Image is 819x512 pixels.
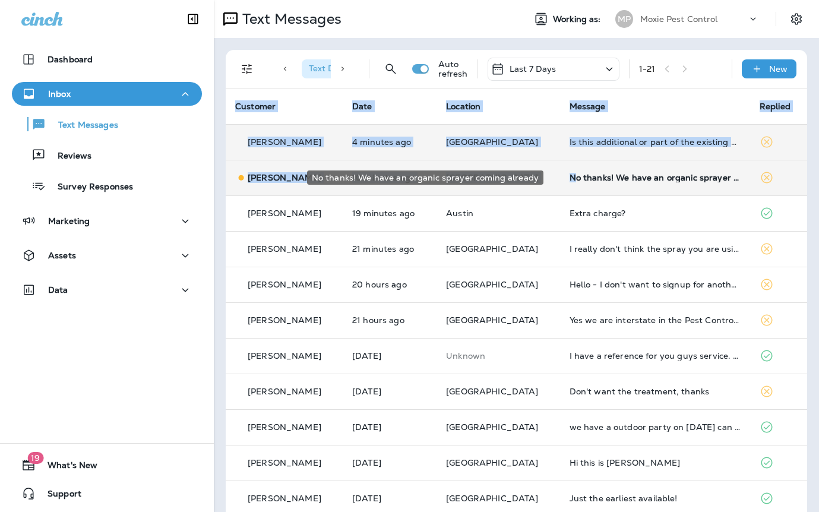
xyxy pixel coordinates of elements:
p: [PERSON_NAME] [248,387,321,396]
p: Aug 13, 2025 10:07 AM [352,208,427,218]
div: Extra charge? [570,208,741,218]
p: [PERSON_NAME] [248,137,321,147]
button: Support [12,482,202,505]
button: Search Messages [379,57,403,81]
p: [PERSON_NAME] [248,494,321,503]
p: Reviews [46,151,91,162]
p: This customer does not have a last location and the phone number they messaged is not assigned to... [446,351,551,361]
span: Austin [446,208,473,219]
p: Inbox [48,89,71,99]
p: [PERSON_NAME] [248,244,321,254]
span: [GEOGRAPHIC_DATA] [446,457,538,468]
div: MP [615,10,633,28]
p: Aug 12, 2025 01:44 PM [352,280,427,289]
button: 19What's New [12,453,202,477]
span: [GEOGRAPHIC_DATA] [446,279,538,290]
p: [PERSON_NAME] [248,280,321,289]
p: [PERSON_NAME] [248,173,321,182]
p: Dashboard [48,55,93,64]
div: we have a outdoor party on sept 13 can we spray some time before that? [570,422,741,432]
button: Reviews [12,143,202,167]
button: Filters [235,57,259,81]
p: Aug 11, 2025 09:36 AM [352,494,427,503]
button: Collapse Sidebar [176,7,210,31]
button: Marketing [12,209,202,233]
span: 19 [27,452,43,464]
p: Aug 11, 2025 08:32 PM [352,351,427,361]
div: Hi this is Jose Vargas [570,458,741,467]
p: Data [48,285,68,295]
p: Aug 11, 2025 02:07 PM [352,387,427,396]
div: Is this additional or part of the existing agreement [570,137,741,147]
p: New [769,64,788,74]
span: Working as: [553,14,603,24]
span: Support [36,489,81,503]
p: Survey Responses [46,182,133,193]
p: Text Messages [238,10,341,28]
p: Aug 13, 2025 10:05 AM [352,244,427,254]
button: Text Messages [12,112,202,137]
p: Text Messages [46,120,118,131]
div: I really don't think the spray you are using on the Italian Cypress Trees is working to kill the ... [570,244,741,254]
span: [GEOGRAPHIC_DATA] [446,493,538,504]
div: 1 - 21 [639,64,656,74]
span: [GEOGRAPHIC_DATA] [446,422,538,432]
p: Aug 13, 2025 10:22 AM [352,137,427,147]
button: Data [12,278,202,302]
span: [GEOGRAPHIC_DATA] [446,315,538,325]
button: Settings [786,8,807,30]
p: [PERSON_NAME] [248,422,321,432]
div: No thanks! We have an organic sprayer coming already [307,170,543,185]
p: Aug 11, 2025 10:07 AM [352,458,427,467]
p: Last 7 Days [510,64,556,74]
span: Message [570,101,606,112]
span: Date [352,101,372,112]
button: Survey Responses [12,173,202,198]
button: Dashboard [12,48,202,71]
div: Just the earliest available! [570,494,741,503]
span: [GEOGRAPHIC_DATA] [446,244,538,254]
div: Yes we are interstate in the Pest Control, not at home right now but let me know when you're avai... [570,315,741,325]
p: [PERSON_NAME] [248,351,321,361]
p: [PERSON_NAME] [248,208,321,218]
p: Marketing [48,216,90,226]
button: Inbox [12,82,202,106]
div: I have a reference for you guys service. His name is Mauricio Flores and his cell number is 1 385... [570,351,741,361]
p: Auto refresh [438,59,468,78]
span: [GEOGRAPHIC_DATA] [446,137,538,147]
p: Assets [48,251,76,260]
span: Replied [760,101,790,112]
p: [PERSON_NAME] [248,458,321,467]
span: What's New [36,460,97,475]
span: Location [446,101,480,112]
p: [PERSON_NAME] [248,315,321,325]
div: Hello - I don't want to signup for another monthly service. I have a question about "fog the foli... [570,280,741,289]
p: Aug 12, 2025 01:01 PM [352,315,427,325]
span: [GEOGRAPHIC_DATA] [446,386,538,397]
div: Text Direction:Incoming [302,59,423,78]
div: Don't want the treatment, thanks [570,387,741,396]
span: Text Direction : Incoming [309,63,403,74]
p: Moxie Pest Control [640,14,718,24]
button: Assets [12,244,202,267]
p: Aug 11, 2025 11:48 AM [352,422,427,432]
div: No thanks! We have an organic sprayer coming already [570,173,741,182]
span: Customer [235,101,276,112]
